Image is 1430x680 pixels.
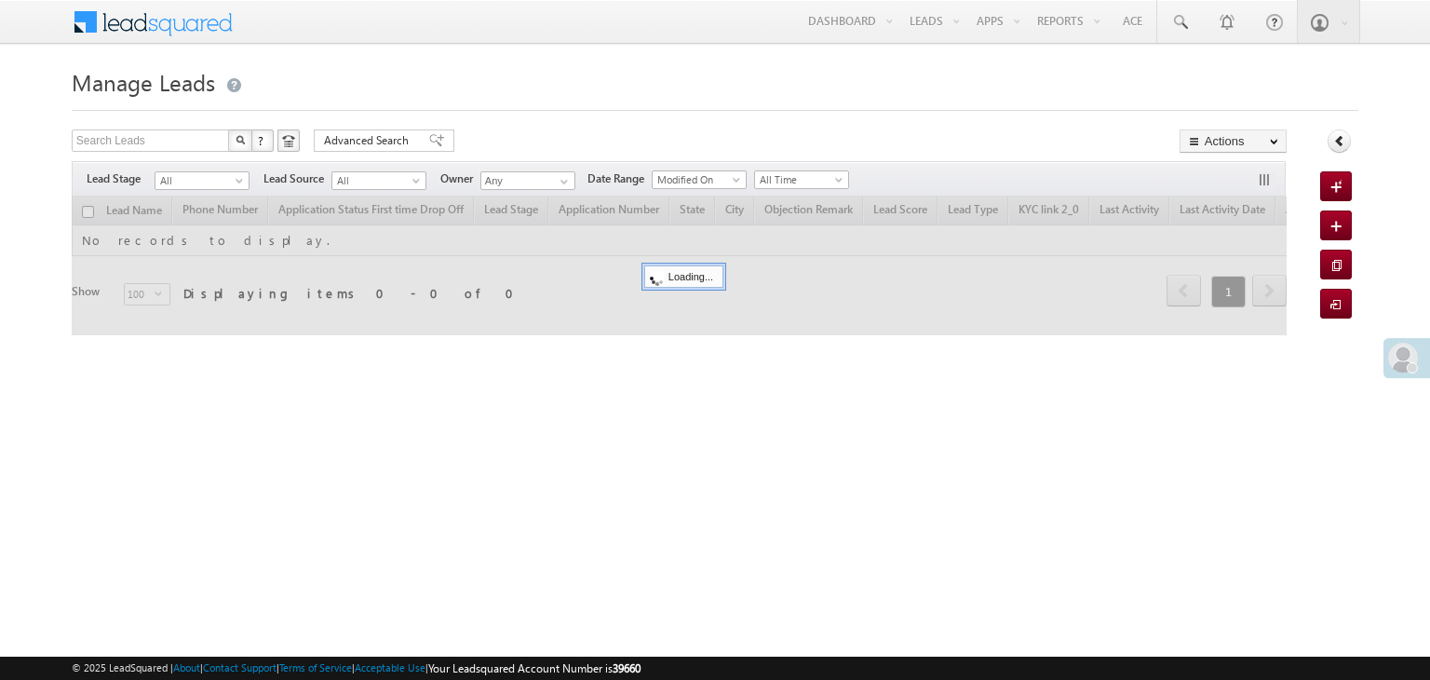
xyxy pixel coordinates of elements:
img: Search [236,135,245,144]
span: Modified On [653,171,741,188]
span: © 2025 LeadSquared | | | | | [72,660,641,677]
span: Your Leadsquared Account Number is [428,661,641,675]
span: Lead Stage [87,170,155,187]
a: Terms of Service [279,661,352,673]
a: Contact Support [203,661,277,673]
a: All Time [754,170,849,189]
a: Show All Items [550,172,573,191]
a: All [331,171,426,190]
span: Owner [440,170,480,187]
span: Advanced Search [324,132,414,149]
a: Modified On [652,170,747,189]
span: Date Range [587,170,652,187]
input: Type to Search [480,171,575,190]
a: About [173,661,200,673]
span: Lead Source [263,170,331,187]
a: All [155,171,250,190]
button: ? [251,129,274,152]
span: All [332,172,421,189]
a: Acceptable Use [355,661,425,673]
div: Loading... [644,265,723,288]
span: All [155,172,244,189]
span: 39660 [613,661,641,675]
span: Manage Leads [72,67,215,97]
button: Actions [1180,129,1287,153]
span: All Time [755,171,843,188]
span: ? [258,132,266,148]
